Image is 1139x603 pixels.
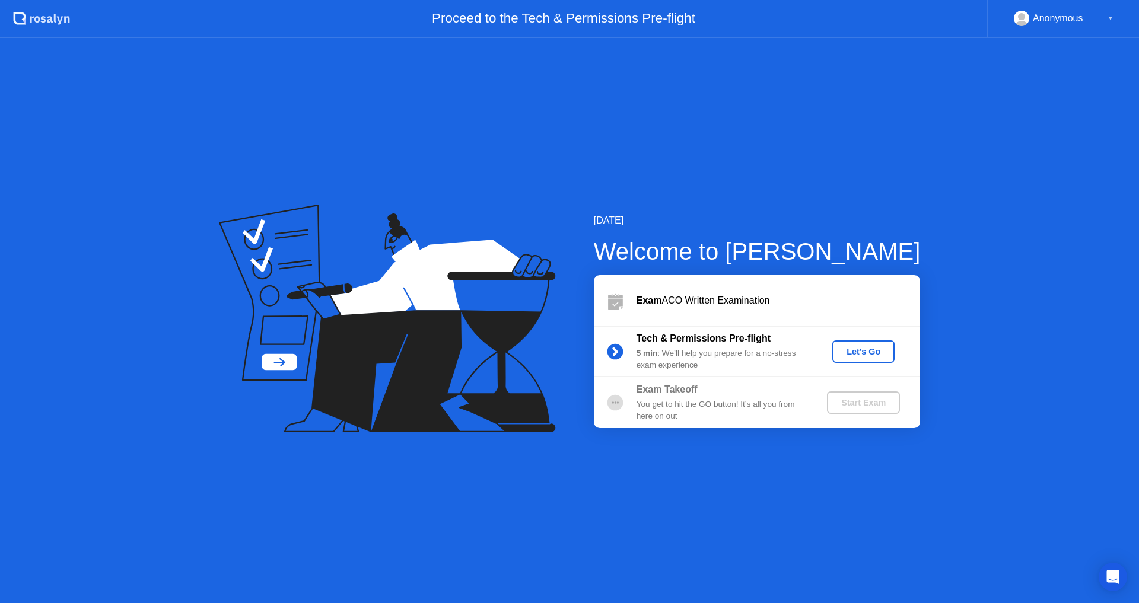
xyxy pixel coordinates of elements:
div: Welcome to [PERSON_NAME] [594,234,921,269]
b: Exam [637,295,662,305]
div: Start Exam [832,398,895,407]
b: 5 min [637,349,658,358]
b: Tech & Permissions Pre-flight [637,333,771,343]
div: ACO Written Examination [637,293,920,308]
b: Exam Takeoff [637,384,698,394]
div: Let's Go [837,347,890,356]
div: Anonymous [1033,11,1083,26]
div: [DATE] [594,213,921,228]
div: : We’ll help you prepare for a no-stress exam experience [637,347,807,372]
div: Open Intercom Messenger [1099,563,1127,591]
div: You get to hit the GO button! It’s all you from here on out [637,398,807,423]
button: Start Exam [827,391,900,414]
button: Let's Go [832,340,895,363]
div: ▼ [1108,11,1113,26]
